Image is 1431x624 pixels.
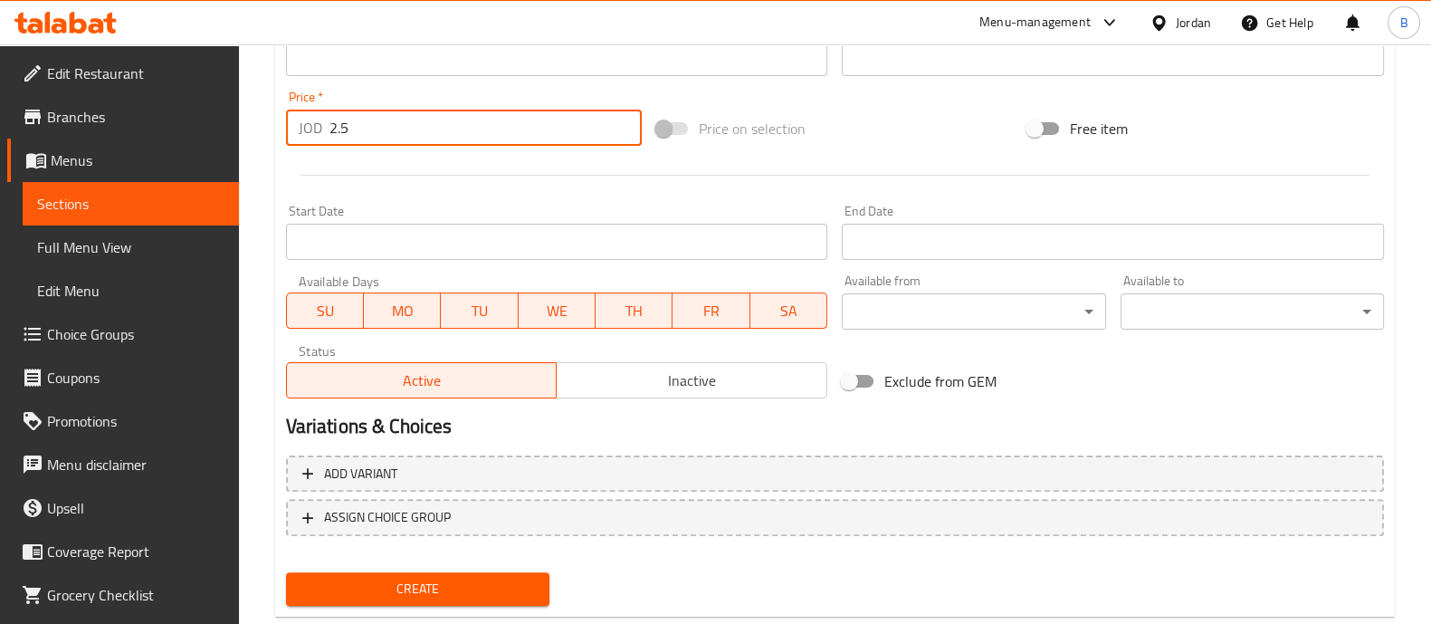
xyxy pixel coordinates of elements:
a: Coverage Report [7,530,239,573]
span: WE [526,298,588,324]
button: ASSIGN CHOICE GROUP [286,499,1384,536]
button: Add variant [286,456,1384,493]
a: Upsell [7,486,239,530]
a: Full Menu View [23,226,239,269]
span: MO [371,298,434,324]
a: Choice Groups [7,312,239,356]
a: Coupons [7,356,239,399]
button: WE [519,293,596,329]
span: Coverage Report [47,541,224,562]
button: SA [750,293,827,329]
button: SU [286,293,364,329]
span: SA [758,298,820,324]
span: Menus [51,149,224,171]
button: FR [673,293,749,329]
span: Exclude from GEM [884,370,997,392]
h2: Variations & Choices [286,413,1384,440]
span: Free item [1070,118,1128,139]
button: Inactive [556,362,827,398]
a: Menu disclaimer [7,443,239,486]
span: Grocery Checklist [47,584,224,606]
span: Menu disclaimer [47,454,224,475]
input: Please enter product barcode [286,40,828,76]
a: Grocery Checklist [7,573,239,617]
span: Promotions [47,410,224,432]
a: Edit Restaurant [7,52,239,95]
span: B [1399,13,1407,33]
span: FR [680,298,742,324]
span: Create [301,578,535,600]
p: JOD [299,117,322,139]
span: Coupons [47,367,224,389]
span: Choice Groups [47,323,224,345]
a: Sections [23,182,239,226]
span: Branches [47,106,224,128]
input: Please enter price [329,110,643,146]
span: Price on selection [699,118,806,139]
a: Menus [7,139,239,182]
div: ​ [842,293,1105,330]
span: Edit Menu [37,280,224,302]
button: MO [364,293,441,329]
span: Sections [37,193,224,215]
a: Branches [7,95,239,139]
a: Edit Menu [23,269,239,312]
span: SU [294,298,357,324]
button: Active [286,362,558,398]
span: TU [448,298,510,324]
span: Add variant [324,463,397,485]
div: Jordan [1176,13,1211,33]
button: TH [596,293,673,329]
span: Active [294,368,550,394]
input: Please enter product sku [842,40,1384,76]
div: ​ [1121,293,1384,330]
span: TH [603,298,665,324]
span: Inactive [564,368,820,394]
div: Menu-management [979,12,1091,34]
span: Full Menu View [37,236,224,258]
span: ASSIGN CHOICE GROUP [324,506,451,529]
span: Edit Restaurant [47,62,224,84]
span: Upsell [47,497,224,519]
a: Promotions [7,399,239,443]
button: Create [286,572,549,606]
button: TU [441,293,518,329]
